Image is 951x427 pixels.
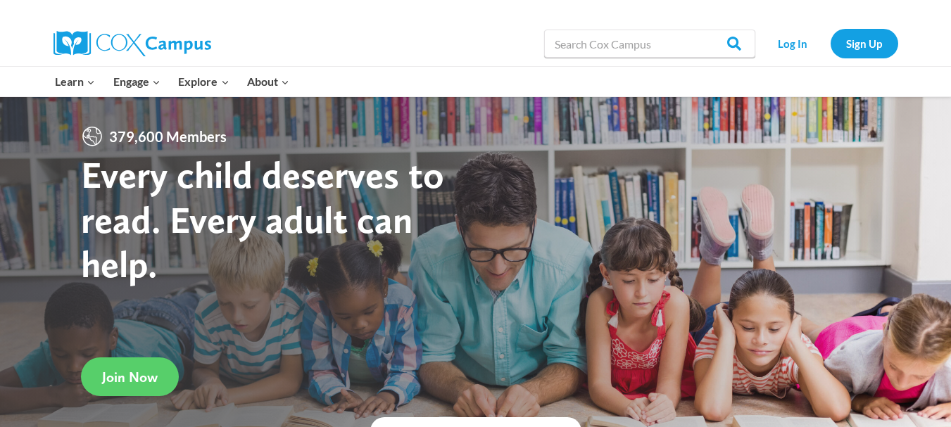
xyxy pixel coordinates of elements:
span: About [247,72,289,91]
span: Engage [113,72,160,91]
span: 379,600 Members [103,125,232,148]
nav: Primary Navigation [46,67,298,96]
a: Join Now [81,357,179,396]
span: Explore [178,72,229,91]
span: Learn [55,72,95,91]
a: Log In [762,29,824,58]
strong: Every child deserves to read. Every adult can help. [81,152,444,286]
input: Search Cox Campus [544,30,755,58]
img: Cox Campus [53,31,211,56]
nav: Secondary Navigation [762,29,898,58]
span: Join Now [102,369,158,385]
a: Sign Up [831,29,898,58]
